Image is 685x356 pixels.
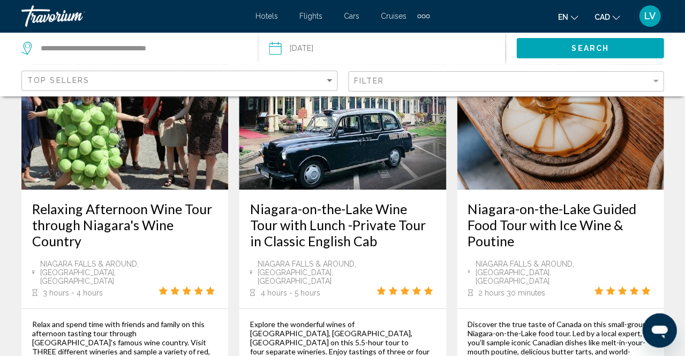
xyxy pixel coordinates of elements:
span: LV [644,11,656,21]
span: CAD [594,13,609,21]
img: e7.jpg [21,18,228,190]
span: Niagara Falls & Around, [GEOGRAPHIC_DATA], [GEOGRAPHIC_DATA] [258,259,377,285]
span: Niagara Falls & Around, [GEOGRAPHIC_DATA], [GEOGRAPHIC_DATA] [40,259,159,285]
mat-select: Sort by [27,77,334,86]
span: Search [571,44,609,53]
button: Change language [558,9,578,25]
a: Cruises [381,12,407,20]
span: 3 hours - 4 hours [43,288,103,297]
span: en [558,13,568,21]
img: ec.jpg [239,18,446,190]
a: Niagara-on-the-Lake Wine Tour with Lunch -Private Tour in Classic English Cab [250,200,435,248]
button: Filter [348,71,664,93]
a: Hotels [255,12,278,20]
iframe: Button to launch messaging window [642,313,676,347]
span: Filter [354,77,385,85]
span: 2 hours 30 minutes [478,288,545,297]
span: 4 hours - 5 hours [260,288,320,297]
img: fa.jpg [457,18,664,190]
button: Extra navigation items [417,7,430,25]
span: Niagara Falls & Around, [GEOGRAPHIC_DATA], [GEOGRAPHIC_DATA] [475,259,594,285]
a: Cars [344,12,359,20]
button: Date: Aug 22, 2025 [269,32,505,64]
button: Search [516,38,664,58]
button: Change currency [594,9,620,25]
a: Relaxing Afternoon Wine Tour through Niagara's Wine Country [32,200,217,248]
button: User Menu [636,5,664,27]
span: Top Sellers [27,76,89,85]
a: Travorium [21,5,245,27]
a: Flights [299,12,322,20]
a: Niagara-on-the-Lake Guided Food Tour with Ice Wine & Poutine [468,200,653,248]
